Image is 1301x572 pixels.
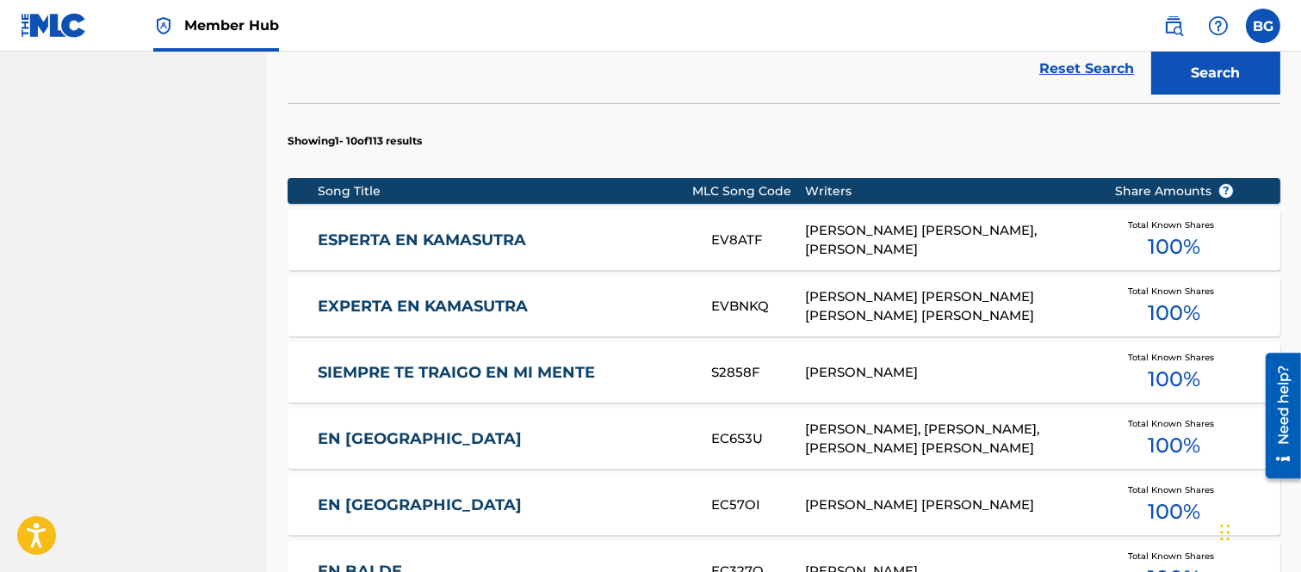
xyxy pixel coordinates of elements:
a: SIEMPRE TE TRAIGO EN MI MENTE [318,363,688,383]
a: Reset Search [1031,50,1143,88]
img: search [1163,15,1184,36]
div: Widget de chat [1215,489,1301,572]
a: EXPERTA EN KAMASUTRA [318,297,688,317]
div: [PERSON_NAME], [PERSON_NAME], [PERSON_NAME] [PERSON_NAME] [805,420,1088,458]
div: EVBNKQ [711,297,806,317]
div: [PERSON_NAME] [PERSON_NAME], [PERSON_NAME] [805,221,1088,260]
span: Total Known Shares [1128,285,1221,298]
img: help [1208,15,1229,36]
div: EC57OI [711,495,806,515]
div: Arrastrar [1220,507,1230,558]
iframe: Chat Widget [1215,489,1301,572]
p: Showing 1 - 10 of 113 results [288,133,422,149]
div: User Menu [1246,9,1280,43]
div: [PERSON_NAME] [PERSON_NAME] [PERSON_NAME] [PERSON_NAME] [805,287,1088,326]
span: Total Known Shares [1128,550,1221,563]
img: Top Rightsholder [153,15,174,36]
div: Writers [805,182,1088,200]
button: Search [1151,52,1280,95]
div: Help [1201,9,1236,43]
div: EV8ATF [711,231,806,250]
a: ESPERTA EN KAMASUTRA [318,231,688,250]
span: Total Known Shares [1128,417,1221,430]
div: [PERSON_NAME] [805,363,1088,383]
a: EN [GEOGRAPHIC_DATA] [318,495,688,515]
span: Total Known Shares [1128,218,1221,231]
span: Total Known Shares [1128,483,1221,496]
iframe: Resource Center [1253,347,1301,485]
span: 100 % [1148,496,1200,527]
div: Song Title [318,182,692,200]
span: Member Hub [184,15,279,35]
a: Public Search [1156,9,1191,43]
a: EN [GEOGRAPHIC_DATA] [318,429,688,449]
div: S2858F [711,363,806,383]
div: [PERSON_NAME] [PERSON_NAME] [805,495,1088,515]
span: 100 % [1148,231,1200,262]
span: 100 % [1148,298,1200,329]
img: MLC Logo [21,13,87,38]
span: ? [1219,184,1233,198]
span: Total Known Shares [1128,351,1221,364]
span: Share Amounts [1115,182,1234,200]
span: 100 % [1148,364,1200,395]
div: EC6S3U [711,429,806,449]
div: MLC Song Code [692,182,805,200]
span: 100 % [1148,430,1200,461]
